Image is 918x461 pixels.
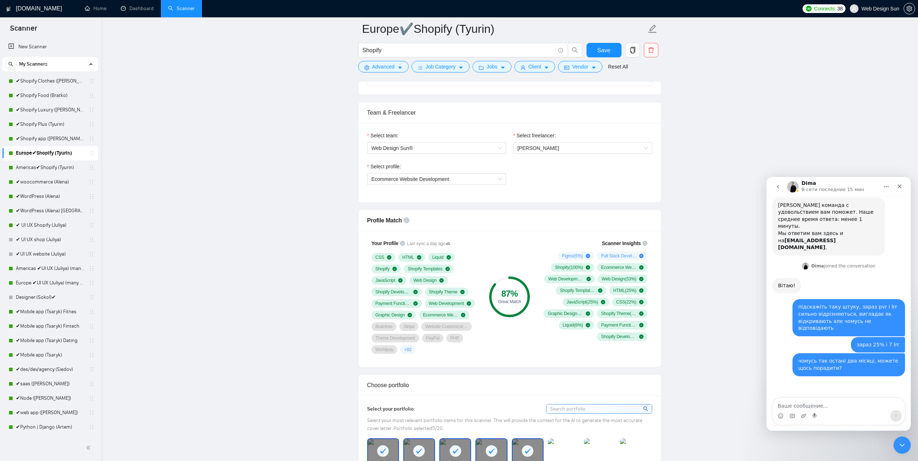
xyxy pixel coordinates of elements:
[429,289,458,295] span: Shopify Theme
[387,255,391,260] span: check-circle
[375,347,394,353] span: Worldpay
[461,313,465,317] span: check-circle
[372,240,399,246] span: Your Profile
[429,301,464,306] span: Web Development
[16,261,84,276] a: Americas ✔UI UX (Juliya) (many posts)
[852,6,857,11] span: user
[372,176,449,182] span: Ecommerce Website Development
[572,63,588,71] span: Vendor
[598,288,602,293] span: check-circle
[89,251,95,257] span: holder
[893,436,911,454] iframe: To enrich screen reader interactions, please activate Accessibility in Grammarly extension settings
[904,6,915,12] span: setting
[16,160,84,175] a: Americas✔Shopify (Tyurin)
[6,122,139,160] div: artemrasenko@webdesignsun.com говорит…
[904,3,915,14] button: setting
[19,57,48,71] span: My Scanners
[372,143,502,154] span: Web Design Sun®
[814,5,836,13] span: Connects:
[89,107,95,113] span: holder
[404,217,409,223] span: info-circle
[408,313,412,317] span: check-circle
[546,404,652,413] input: Search portfolio
[32,181,133,195] div: чомусь так остані два місяці, можете щось порадити?
[12,105,29,112] div: Вітаю!
[601,334,636,340] span: Shopify Development ( 6 %)
[16,117,84,132] a: ✔Shopify Plus (Tyurin)
[418,65,423,70] span: bars
[642,241,647,246] span: info-circle
[521,65,526,70] span: user
[586,311,590,316] span: check-circle
[560,288,595,293] span: Shopify Templates ( 38 %)
[602,276,636,282] span: Web Design ( 53 %)
[89,150,95,156] span: holder
[567,299,598,305] span: JavaScript ( 25 %)
[89,294,95,300] span: holder
[45,86,109,92] div: joined the conversation
[616,299,636,305] span: CSS ( 22 %)
[601,253,636,259] span: Full Stack Development ( 6 %)
[597,46,610,55] span: Save
[413,278,437,283] span: Web Design
[89,424,95,430] span: holder
[587,43,621,57] button: Save
[375,312,405,318] span: Graphic Design
[403,324,414,329] span: Stripe
[16,305,84,319] a: ✔Mobile app (Tsaryk) Fitnes
[6,3,11,15] img: logo
[413,290,418,294] span: check-circle
[568,43,582,57] button: search
[89,381,95,387] span: holder
[625,43,640,57] button: copy
[16,204,84,218] a: ✔WordPress (Alena) [GEOGRAPHIC_DATA]
[16,391,84,405] a: ✔Node ([PERSON_NAME])
[89,222,95,228] span: holder
[16,276,84,290] a: Europe ✔UI UX (Juliya) (many posts)
[487,63,497,71] span: Jobs
[89,93,95,98] span: holder
[16,232,84,247] a: ✔ UI UX shop (Juliya)
[16,247,84,261] a: ✔UI UX website (Juliya)
[26,122,139,159] div: підскажіть таку штуку, зараз pvr і lrr сильно відрізняються, вигладає як відкривають але чомусь н...
[362,20,646,38] input: Scanner name...
[473,61,511,72] button: folderJobscaret-down
[426,63,456,71] span: Job Category
[45,87,57,92] b: Dima
[544,65,549,70] span: caret-down
[16,189,84,204] a: ✔WordPress (Alena)
[367,417,642,431] span: Select your most relevant portfolio items for this scanner. This will provide the context for the...
[601,322,636,328] span: Payment Functionality ( 6 %)
[400,241,405,246] span: info-circle
[375,324,393,329] span: Braintree
[586,265,590,270] span: check-circle
[450,335,459,341] span: PHP
[16,333,84,348] a: ✔Mobile app (Tsaryk) Dating
[23,236,28,242] button: Средство выбора GIF-файла
[613,288,636,293] span: HTML ( 25 %)
[89,410,95,416] span: holder
[562,253,583,259] span: Figma ( 6 %)
[121,5,154,12] a: dashboardDashboard
[447,255,451,260] span: check-circle
[518,145,559,151] span: [PERSON_NAME]
[375,335,415,341] span: Theme Development
[639,300,644,304] span: check-circle
[837,5,843,13] span: 38
[555,265,583,270] span: Shopify ( 100 %)
[6,101,35,117] div: Вітаю!
[6,21,118,79] div: [PERSON_NAME] команда с удовольствием вам поможет. Наше среднее время ответа: менее 1 минуты.Мы о...
[586,254,590,258] span: plus-circle
[363,46,555,55] input: Search Freelance Jobs...
[417,255,421,260] span: check-circle
[639,334,644,339] span: check-circle
[6,101,139,123] div: Dima говорит…
[16,290,84,305] a: Designer (Sokol)✔
[89,309,95,315] span: holder
[16,74,84,88] a: ✔Shopify Clothes ([PERSON_NAME])
[16,420,84,434] a: ✔Python | Django (Artem)
[372,63,395,71] span: Advanced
